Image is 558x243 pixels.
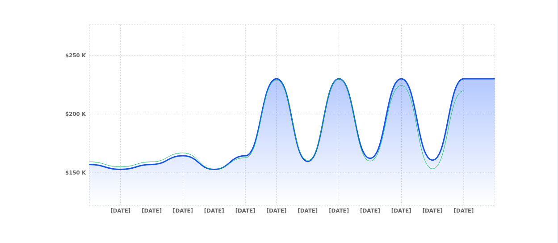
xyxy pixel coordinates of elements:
[360,208,380,214] tspan: [DATE]
[391,208,411,214] tspan: [DATE]
[204,208,224,214] tspan: [DATE]
[110,208,130,214] tspan: [DATE]
[235,208,256,214] tspan: [DATE]
[65,52,86,59] tspan: $250 K
[423,208,443,214] tspan: [DATE]
[142,208,162,214] tspan: [DATE]
[454,208,474,214] tspan: [DATE]
[298,208,318,214] tspan: [DATE]
[65,111,86,117] tspan: $200 K
[329,208,349,214] tspan: [DATE]
[65,170,86,176] tspan: $150 K
[173,208,193,214] tspan: [DATE]
[267,208,287,214] tspan: [DATE]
